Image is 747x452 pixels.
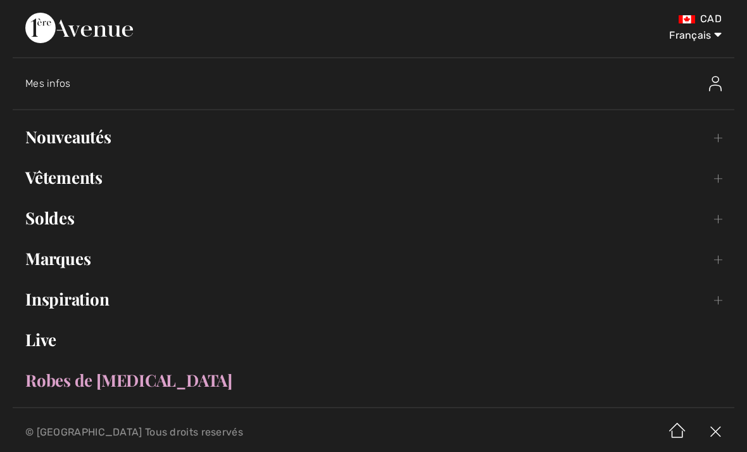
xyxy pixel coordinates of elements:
[13,285,734,313] a: Inspiration
[658,413,696,452] img: Accueil
[13,366,734,394] a: Robes de [MEDICAL_DATA]
[25,13,133,43] img: 1ère Avenue
[25,77,71,89] span: Mes infos
[13,326,734,354] a: Live
[13,204,734,232] a: Soldes
[25,428,439,437] p: © [GEOGRAPHIC_DATA] Tous droits reservés
[13,245,734,273] a: Marques
[439,13,722,25] div: CAD
[25,63,734,104] a: Mes infosMes infos
[13,123,734,151] a: Nouveautés
[696,413,734,452] img: X
[13,164,734,191] a: Vêtements
[709,76,722,91] img: Mes infos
